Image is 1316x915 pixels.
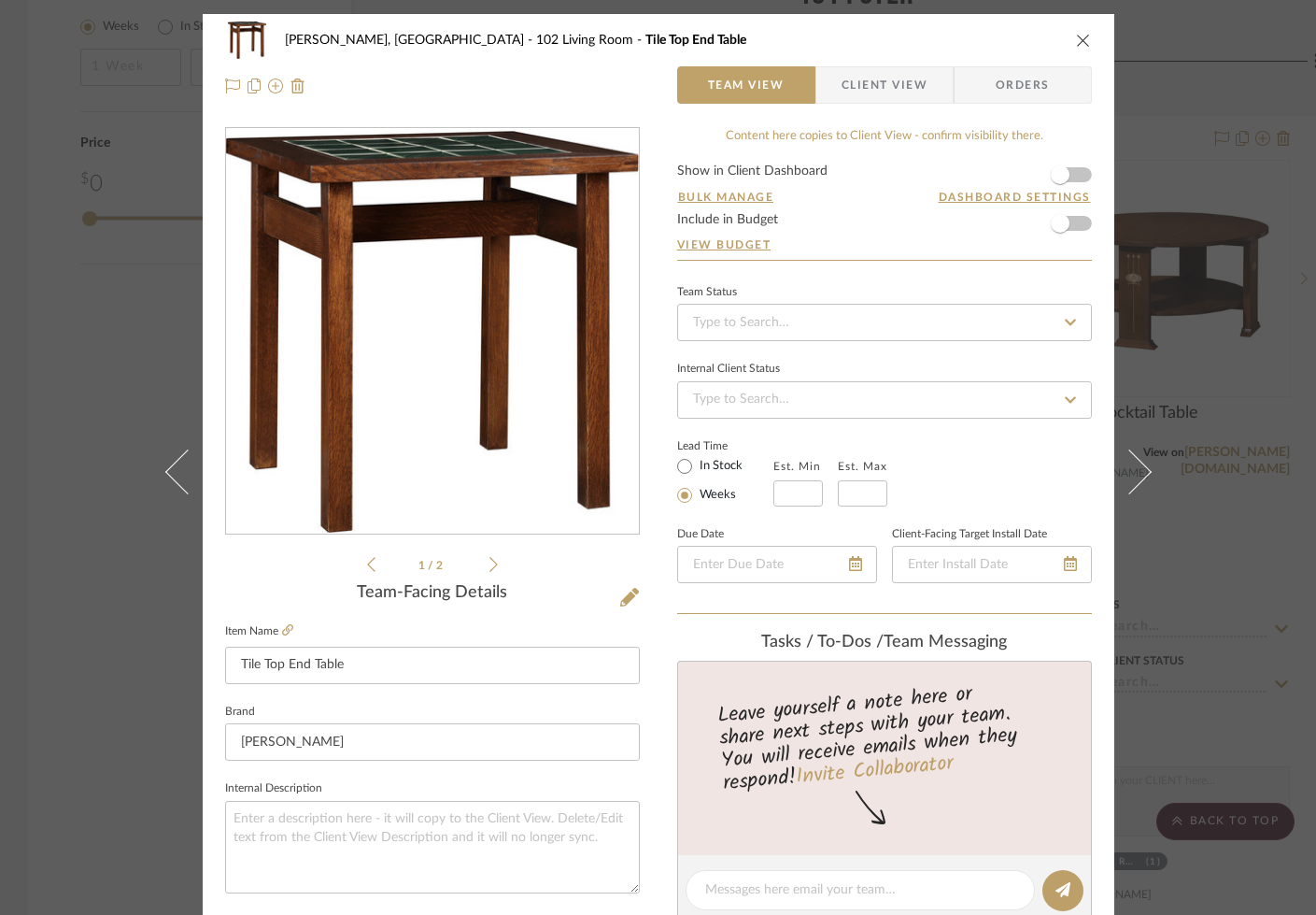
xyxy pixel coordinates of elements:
[677,127,1092,146] div: Content here copies to Client View - confirm visibility there.
[677,437,773,454] label: Lead Time
[975,66,1070,104] span: Orders
[838,460,887,473] label: Est. Max
[225,583,640,604] div: Team-Facing Details
[677,530,724,539] label: Due Date
[773,460,821,473] label: Est. Min
[225,647,640,684] input: Enter Item Name
[677,365,780,374] div: Internal Client Status
[677,237,1092,252] a: View Budget
[794,748,954,794] a: Invite Collaborator
[677,381,1092,419] input: Type to Search…
[674,674,1094,799] div: Leave yourself a note here or share next steps with your team. You will receive emails when they ...
[842,66,927,104] span: Client View
[677,546,877,583] input: Enter Due Date
[225,21,270,59] img: ee9bf0e8-b8b4-43ef-875e-ae9b6f5e461f_48x40.jpg
[226,131,639,532] div: 0
[677,633,1092,653] div: team Messaging
[225,723,640,761] input: Enter Brand
[1075,32,1092,49] button: close
[677,454,773,507] mat-radio-group: Select item type
[418,560,428,571] span: 1
[290,79,305,93] img: Remove from project
[645,34,746,47] span: Tile Top End Table
[285,34,536,47] span: [PERSON_NAME], [GEOGRAPHIC_DATA]
[708,66,785,104] span: Team View
[677,304,1092,341] input: Type to Search…
[225,708,255,717] label: Brand
[677,189,775,206] button: Bulk Manage
[536,34,645,47] span: 102 Living Room
[428,560,436,571] span: /
[677,288,737,297] div: Team Status
[225,784,322,793] label: Internal Description
[225,623,293,639] label: Item Name
[436,560,446,571] span: 2
[696,487,736,504] label: Weeks
[696,458,743,475] label: In Stock
[892,546,1092,583] input: Enter Install Date
[226,131,639,532] img: ee9bf0e8-b8b4-43ef-875e-ae9b6f5e461f_436x436.jpg
[761,634,884,651] span: Tasks / To-Dos /
[892,530,1047,539] label: Client-Facing Target Install Date
[938,189,1092,206] button: Dashboard Settings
